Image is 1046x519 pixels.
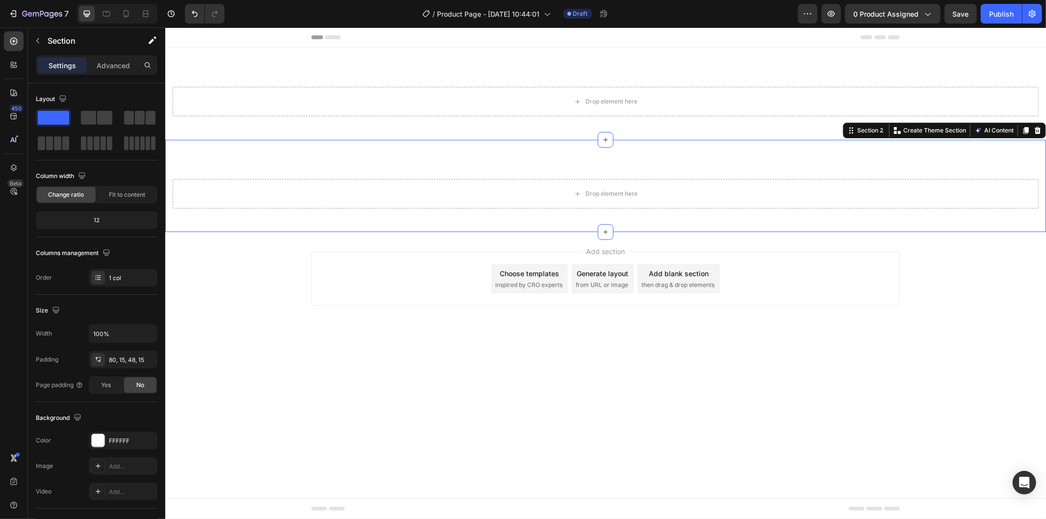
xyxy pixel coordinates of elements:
[433,9,435,19] span: /
[49,190,84,199] span: Change ratio
[476,253,549,262] span: then drag & drop elements
[9,104,24,112] div: 450
[36,273,52,282] div: Order
[36,487,51,496] div: Video
[36,247,112,260] div: Columns management
[335,241,394,251] div: Choose templates
[36,412,83,425] div: Background
[410,253,463,262] span: from URL or image
[109,488,155,496] div: Add...
[417,219,464,229] span: Add section
[420,162,472,170] div: Drop element here
[136,381,144,389] span: No
[36,304,62,317] div: Size
[1013,471,1036,494] div: Open Intercom Messenger
[807,97,850,109] button: AI Content
[989,9,1014,19] div: Publish
[953,10,969,18] span: Save
[36,436,51,445] div: Color
[36,329,52,338] div: Width
[853,9,918,19] span: 0 product assigned
[484,241,543,251] div: Add blank section
[109,462,155,471] div: Add...
[7,180,24,187] div: Beta
[49,60,76,71] p: Settings
[101,381,111,389] span: Yes
[36,93,69,106] div: Layout
[89,325,157,342] input: Auto
[48,35,128,47] p: Section
[690,99,720,107] div: Section 2
[109,356,155,364] div: 80, 15, 48, 15
[185,4,225,24] div: Undo/Redo
[109,274,155,283] div: 1 col
[165,27,1046,519] iframe: Design area
[420,70,472,78] div: Drop element here
[845,4,941,24] button: 0 product assigned
[437,9,540,19] span: Product Page - [DATE] 10:44:01
[738,99,801,107] p: Create Theme Section
[412,241,463,251] div: Generate layout
[36,462,53,470] div: Image
[36,170,88,183] div: Column width
[36,355,58,364] div: Padding
[36,381,83,389] div: Page padding
[330,253,397,262] span: inspired by CRO experts
[38,213,155,227] div: 12
[981,4,1022,24] button: Publish
[97,60,130,71] p: Advanced
[109,437,155,445] div: FFFFFF
[64,8,69,20] p: 7
[4,4,73,24] button: 7
[944,4,977,24] button: Save
[573,9,588,18] span: Draft
[109,190,145,199] span: Fit to content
